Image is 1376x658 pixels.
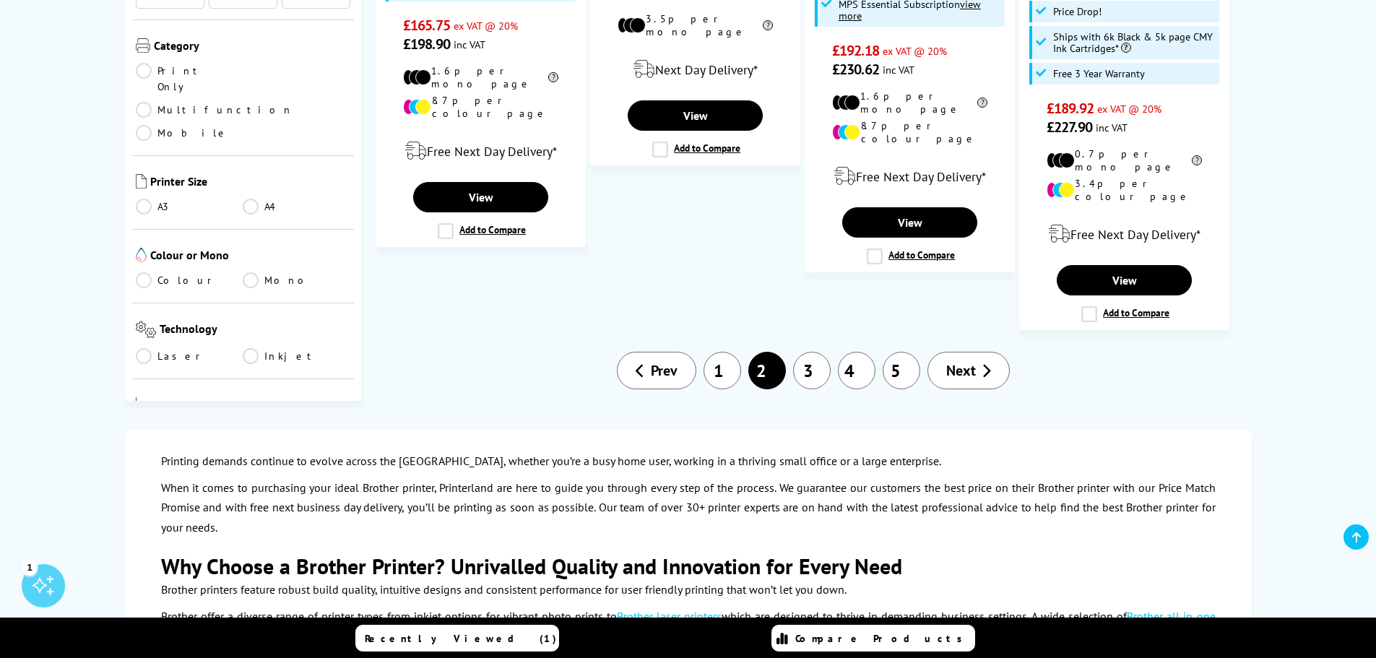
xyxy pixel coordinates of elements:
img: Technology [136,321,157,338]
a: View [1057,265,1191,295]
span: Category [154,38,351,56]
span: Colour or Mono [150,248,351,265]
p: Brother printers feature robust build quality, intuitive designs and consistent performance for u... [161,580,1216,599]
span: inc VAT [883,63,914,77]
a: Recently Viewed (1) [355,625,559,651]
a: Print Only [136,63,243,95]
span: ex VAT @ 20% [1097,102,1161,116]
div: modal_delivery [384,131,578,171]
span: Price Drop! [1053,6,1102,17]
a: Prev [617,352,696,389]
a: Inkjet [243,348,350,364]
li: 1.6p per mono page [832,90,987,116]
span: Free 3 Year Warranty [1053,68,1145,79]
p: When it comes to purchasing your ideal Brother printer, Printerland are here to guide you through... [161,478,1216,537]
span: £189.92 [1047,99,1094,118]
a: Brother laser printers [617,609,722,623]
div: modal_delivery [813,156,1007,196]
label: Add to Compare [867,248,955,264]
img: Colour or Mono [136,248,147,262]
a: View [413,182,548,212]
a: Next [927,352,1010,389]
span: Compare Products [795,632,970,645]
p: Brother offer a diverse range of printer types from inkjet options for vibrant photo prints to wh... [161,607,1216,646]
label: Add to Compare [438,223,526,239]
span: inc VAT [454,38,485,51]
img: Running Costs [136,397,153,412]
a: Mono [243,272,350,288]
span: Prev [651,361,678,380]
span: £165.75 [403,16,450,35]
span: Next [946,361,976,380]
li: 8.7p per colour page [403,94,558,120]
div: modal_delivery [1027,214,1221,254]
h2: Why Choose a Brother Printer? Unrivalled Quality and Innovation for Every Need [161,552,1216,580]
a: A4 [243,199,350,215]
span: Technology [160,321,350,341]
p: Printing demands continue to evolve across the [GEOGRAPHIC_DATA], whether you’re a busy home user... [161,451,1216,471]
li: 3.4p per colour page [1047,177,1202,203]
span: inc VAT [1096,121,1128,134]
a: 4 [838,352,875,389]
a: A3 [136,199,243,215]
li: 3.5p per mono page [618,12,773,38]
a: Multifunction [136,102,293,118]
label: Add to Compare [1081,306,1169,322]
a: Colour [136,272,243,288]
span: Running Costs [156,397,350,415]
span: £198.90 [403,35,450,53]
div: 1 [22,559,38,575]
div: modal_delivery [598,49,792,90]
span: ex VAT @ 20% [454,19,518,33]
img: Printer Size [136,174,147,189]
a: 3 [793,352,831,389]
span: £230.62 [832,60,879,79]
span: Ships with 6k Black & 5k page CMY Ink Cartridges* [1053,31,1216,54]
img: Category [136,38,150,53]
a: 5 [883,352,920,389]
li: 1.6p per mono page [403,64,558,90]
span: £227.90 [1047,118,1092,137]
a: View [842,207,977,238]
span: Printer Size [150,174,351,191]
span: Recently Viewed (1) [365,632,557,645]
a: Mobile [136,125,243,141]
a: View [628,100,762,131]
li: 8.7p per colour page [832,119,987,145]
a: Laser [136,348,243,364]
span: ex VAT @ 20% [883,44,947,58]
a: 1 [704,352,741,389]
a: Compare Products [771,625,975,651]
span: £192.18 [832,41,879,60]
li: 0.7p per mono page [1047,147,1202,173]
label: Add to Compare [652,142,740,157]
